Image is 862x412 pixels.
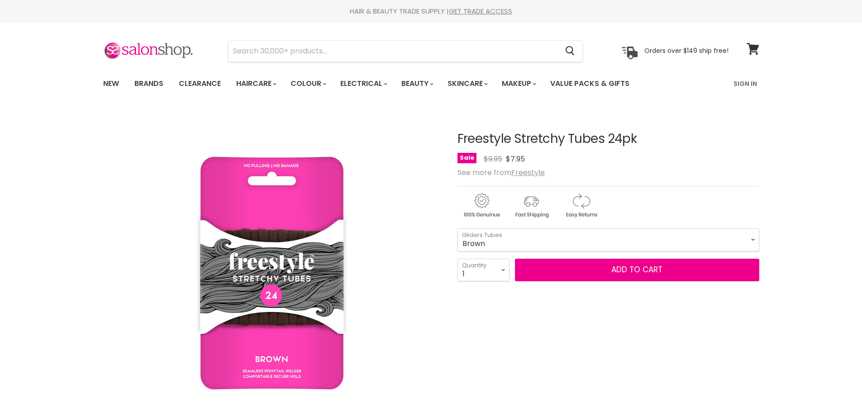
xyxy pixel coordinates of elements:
a: Brands [128,74,170,93]
a: Skincare [441,74,493,93]
button: Search [558,41,582,62]
form: Product [228,40,583,62]
img: returns.gif [557,192,605,219]
nav: Main [92,71,771,97]
button: Add to cart [515,259,759,281]
a: Electrical [333,74,393,93]
div: HAIR & BEAUTY TRADE SUPPLY | [92,7,771,16]
p: Orders over $149 ship free! [644,47,729,55]
a: Beauty [395,74,439,93]
span: Add to cart [611,264,662,275]
span: $7.95 [506,154,525,164]
span: $9.95 [484,154,502,164]
a: Makeup [495,74,542,93]
a: New [96,74,126,93]
select: Quantity [457,259,510,281]
span: See more from [457,167,545,178]
input: Search [229,41,558,62]
a: Value Packs & Gifts [543,74,636,93]
a: Freestyle [511,167,545,178]
span: Sale [457,153,476,163]
img: genuine.gif [457,192,505,219]
h1: Freestyle Stretchy Tubes 24pk [457,132,759,146]
a: Haircare [229,74,282,93]
ul: Main menu [96,71,682,97]
img: shipping.gif [507,192,555,219]
a: Clearance [172,74,228,93]
a: Sign In [728,74,762,93]
a: Colour [284,74,332,93]
a: GET TRADE ACCESS [449,6,512,16]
